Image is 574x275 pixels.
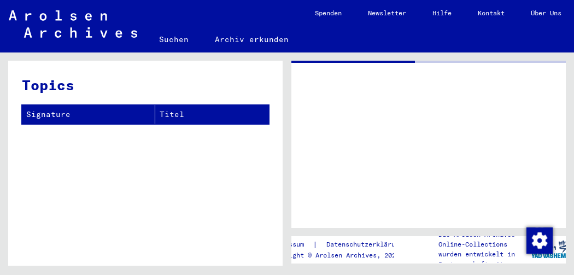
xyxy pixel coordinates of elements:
[438,230,532,249] p: Die Arolsen Archives Online-Collections
[270,250,416,260] p: Copyright © Arolsen Archives, 2021
[270,239,313,250] a: Impressum
[146,26,202,52] a: Suchen
[270,239,416,250] div: |
[22,105,155,124] th: Signature
[202,26,302,52] a: Archiv erkunden
[318,239,416,250] a: Datenschutzerklärung
[438,249,532,269] p: wurden entwickelt in Partnerschaft mit
[22,74,268,96] h3: Topics
[155,105,269,124] th: Titel
[9,10,137,38] img: Arolsen_neg.svg
[526,227,552,253] div: Zustimmung ändern
[526,227,553,254] img: Zustimmung ändern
